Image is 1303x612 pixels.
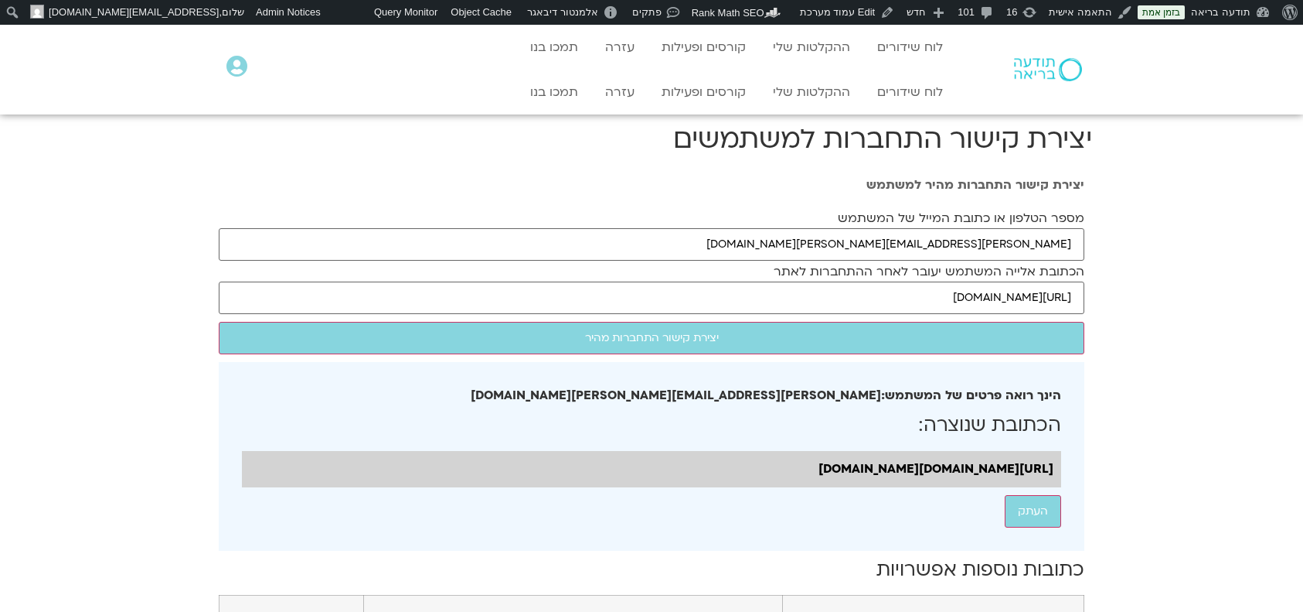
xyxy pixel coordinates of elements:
[219,557,1084,583] h3: כתובות נוספות אפשרויות
[522,77,586,107] a: תמכו בנו
[765,77,858,107] a: ההקלטות שלי
[471,387,1061,404] strong: הינך רואה פרטים של המשתמש: [PERSON_NAME][EMAIL_ADDRESS][PERSON_NAME][DOMAIN_NAME]
[654,77,754,107] a: קורסים ופעילות
[1138,5,1185,19] a: בזמן אמת
[765,32,858,62] a: ההקלטות שלי
[869,32,951,62] a: לוח שידורים
[692,7,764,19] span: Rank Math SEO
[219,322,1084,354] input: יצירת קישור התחברות מהיר
[774,265,1084,279] label: הכתובת אלייה המשתמש יעובר לאחר ההתחברות לאתר
[597,32,642,62] a: עזרה
[49,6,219,18] span: [EMAIL_ADDRESS][DOMAIN_NAME]
[219,178,1084,192] h2: יצירת קישור התחברות מהיר למשתמש
[242,451,1061,487] div: [URL][DOMAIN_NAME][DOMAIN_NAME]
[869,77,951,107] a: לוח שידורים
[1014,58,1082,81] img: תודעה בריאה
[242,412,1061,439] h3: הכתובת שנוצרה:
[838,211,1084,225] label: מספר הטלפון או כתובת המייל של המשתמש
[211,121,1092,158] h1: יצירת קישור התחברות למשתמשים
[522,32,586,62] a: תמכו בנו
[654,32,754,62] a: קורסים ופעילות
[597,77,642,107] a: עזרה
[1005,495,1061,528] button: העתק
